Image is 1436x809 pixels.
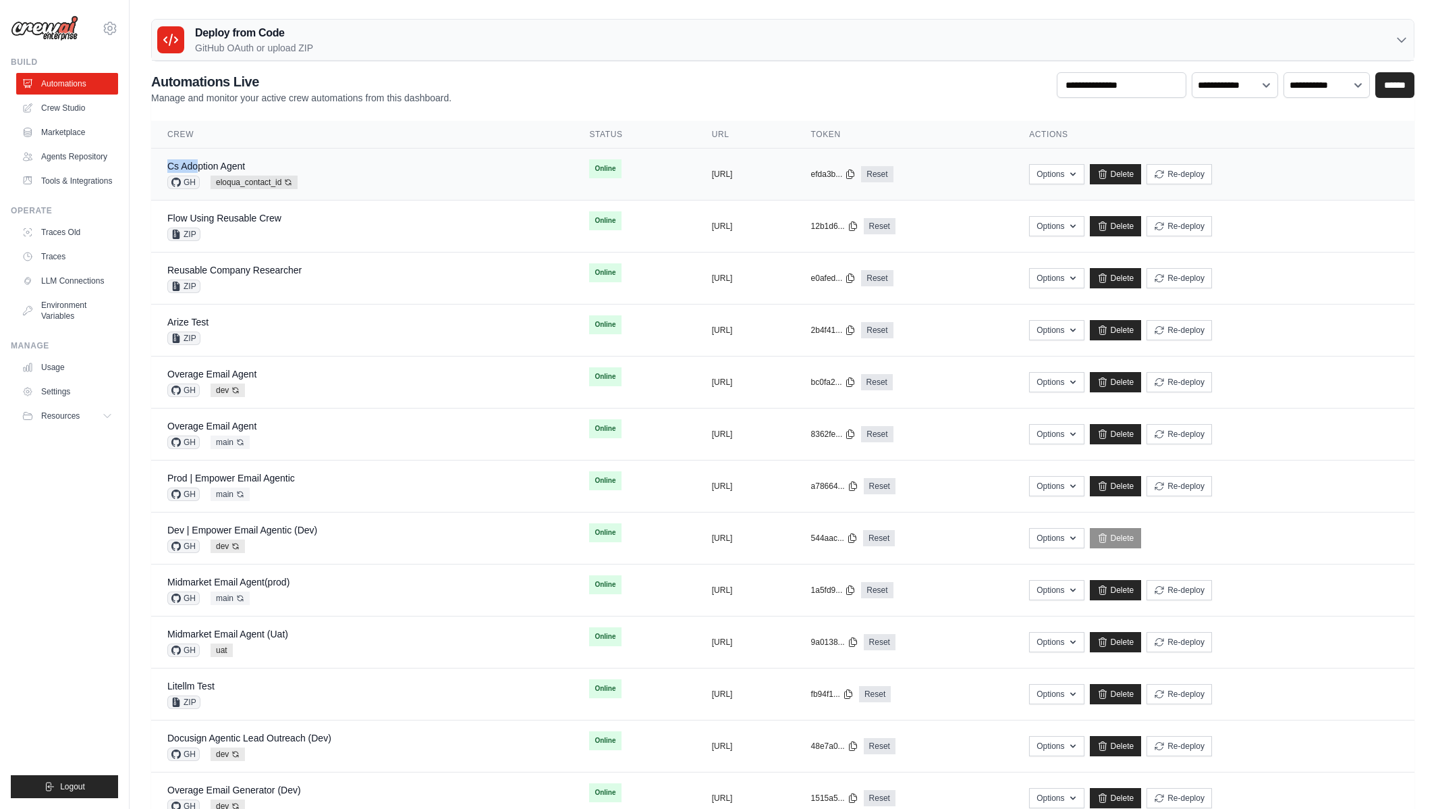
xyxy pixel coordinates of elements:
[167,265,302,276] a: Reusable Company Researcher
[151,91,451,105] p: Manage and monitor your active crew automations from this dashboard.
[211,592,250,605] span: main
[1147,632,1212,652] button: Re-deploy
[16,146,118,167] a: Agents Repository
[1147,476,1212,496] button: Re-deploy
[1090,320,1142,340] a: Delete
[573,121,695,149] th: Status
[167,421,256,432] a: Overage Email Agent
[864,478,895,494] a: Reset
[589,211,621,230] span: Online
[167,696,200,709] span: ZIP
[811,481,858,492] button: a78664...
[167,488,200,501] span: GH
[795,121,1014,149] th: Token
[1090,632,1142,652] a: Delete
[11,775,118,798] button: Logout
[811,637,858,648] button: 9a0138...
[589,731,621,750] span: Online
[167,317,209,328] a: Arize Test
[811,273,856,284] button: e0afed...
[1147,164,1212,184] button: Re-deploy
[1029,424,1084,444] button: Options
[811,689,854,700] button: fb94f1...
[167,785,301,795] a: Overage Email Generator (Dev)
[60,781,85,792] span: Logout
[11,340,118,351] div: Manage
[167,161,245,172] a: Cs Adoption Agent
[167,525,317,536] a: Dev | Empower Email Agentic (Dev)
[16,246,118,267] a: Traces
[211,540,245,553] span: dev
[1090,736,1142,756] a: Delete
[589,471,621,490] span: Online
[16,381,118,402] a: Settings
[1090,372,1142,392] a: Delete
[1090,268,1142,288] a: Delete
[1029,788,1084,808] button: Options
[864,634,895,650] a: Reset
[1090,684,1142,704] a: Delete
[11,57,118,68] div: Build
[167,681,215,691] a: Litellm Test
[1147,684,1212,704] button: Re-deploy
[1090,788,1142,808] a: Delete
[861,322,893,338] a: Reset
[589,263,621,282] span: Online
[16,170,118,192] a: Tools & Integrations
[811,325,856,336] button: 2b4f41...
[11,205,118,216] div: Operate
[1090,476,1142,496] a: Delete
[167,384,200,397] span: GH
[211,436,250,449] span: main
[1090,216,1142,236] a: Delete
[167,332,200,345] span: ZIP
[1029,320,1084,340] button: Options
[811,377,856,388] button: bc0fa2...
[16,73,118,95] a: Automations
[167,733,331,743] a: Docusign Agentic Lead Outreach (Dev)
[589,679,621,698] span: Online
[1147,788,1212,808] button: Re-deploy
[861,426,893,442] a: Reset
[1029,216,1084,236] button: Options
[1029,528,1084,548] button: Options
[1029,476,1084,496] button: Options
[861,270,893,286] a: Reset
[1013,121,1414,149] th: Actions
[211,644,233,657] span: uat
[167,436,200,449] span: GH
[1147,216,1212,236] button: Re-deploy
[1147,736,1212,756] button: Re-deploy
[811,169,856,180] button: efda3b...
[589,367,621,386] span: Online
[1147,320,1212,340] button: Re-deploy
[811,533,858,544] button: 544aac...
[167,748,200,761] span: GH
[811,429,856,440] button: 8362fe...
[151,72,451,91] h2: Automations Live
[41,411,80,421] span: Resources
[211,176,298,189] span: eloqua_contact_id
[1029,580,1084,600] button: Options
[589,627,621,646] span: Online
[16,270,118,292] a: LLM Connections
[1090,424,1142,444] a: Delete
[195,25,313,41] h3: Deploy from Code
[167,473,295,484] a: Prod | Empower Email Agentic
[589,159,621,178] span: Online
[864,738,895,754] a: Reset
[167,629,288,640] a: Midmarket Email Agent (Uat)
[589,783,621,802] span: Online
[1029,632,1084,652] button: Options
[1029,684,1084,704] button: Options
[167,592,200,605] span: GH
[864,218,895,234] a: Reset
[863,530,895,546] a: Reset
[1090,528,1142,548] a: Delete
[16,221,118,243] a: Traces Old
[16,405,118,427] button: Resources
[211,488,250,501] span: main
[696,121,795,149] th: URL
[811,741,858,752] button: 48e7a0...
[1090,164,1142,184] a: Delete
